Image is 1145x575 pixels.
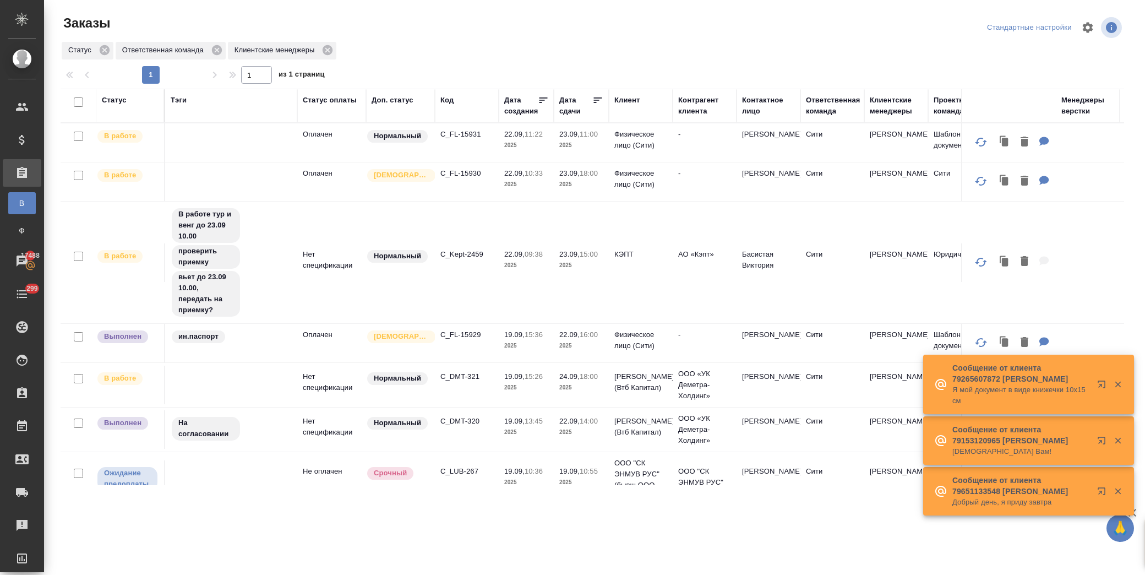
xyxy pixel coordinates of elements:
[1015,131,1034,154] button: Удалить
[68,45,95,56] p: Статус
[580,250,598,258] p: 15:00
[1015,332,1034,354] button: Удалить
[580,330,598,339] p: 16:00
[525,417,543,425] p: 13:45
[737,324,800,362] td: [PERSON_NAME]
[297,410,366,449] td: Нет спецификации
[297,243,366,282] td: Нет спецификации
[1106,379,1129,389] button: Закрыть
[678,368,731,402] p: ООО «УК Деметра-Холдинг»
[864,324,928,362] td: [PERSON_NAME]
[171,95,187,106] div: Тэги
[968,168,994,194] button: Обновить
[678,129,731,140] p: -
[559,417,580,425] p: 22.09,
[303,95,357,106] div: Статус оплаты
[104,373,136,384] p: В работе
[104,131,136,142] p: В работе
[366,129,429,144] div: Статус по умолчанию для стандартных заказов
[952,362,1090,384] p: Сообщение от клиента 79265607872 [PERSON_NAME]
[440,416,493,427] p: C_DMT-320
[525,330,543,339] p: 15:36
[1091,373,1117,400] button: Открыть в новой вкладке
[104,251,136,262] p: В работе
[104,417,141,428] p: Выполнен
[952,497,1090,508] p: Добрый день, я приду завтра
[504,260,548,271] p: 2025
[504,340,548,351] p: 2025
[580,417,598,425] p: 14:00
[952,475,1090,497] p: Сообщение от клиента 79651133548 [PERSON_NAME]
[952,384,1090,406] p: Я мой документ в виде книжечки 10х15 см
[559,140,603,151] p: 2025
[504,372,525,381] p: 19.09,
[8,220,36,242] a: Ф
[737,243,800,282] td: Басистая Виктория
[800,460,864,499] td: Сити
[14,225,30,236] span: Ф
[580,169,598,177] p: 18:00
[614,95,640,106] div: Клиент
[806,95,860,117] div: Ответственная команда
[504,130,525,138] p: 22.09,
[62,42,113,59] div: Статус
[374,373,421,384] p: Нормальный
[178,272,233,316] p: вьет до 23.09 10.00, передать на приемку?
[504,382,548,393] p: 2025
[968,329,994,356] button: Обновить
[614,371,667,393] p: [PERSON_NAME] (Втб Капитал)
[559,382,603,393] p: 2025
[800,162,864,201] td: Сити
[228,42,337,59] div: Клиентские менеджеры
[614,129,667,151] p: Физическое лицо (Сити)
[678,95,731,117] div: Контрагент клиента
[737,162,800,201] td: [PERSON_NAME]
[440,249,493,260] p: C_Kept-2459
[96,371,159,386] div: Выставляет ПМ после принятия заказа от КМа
[800,366,864,404] td: Сити
[559,179,603,190] p: 2025
[3,280,41,308] a: 299
[20,283,45,294] span: 299
[178,331,219,342] p: ин.паспорт
[297,460,366,499] td: Не оплачен
[737,410,800,449] td: [PERSON_NAME]
[559,427,603,438] p: 2025
[116,42,226,59] div: Ответственная команда
[297,162,366,201] td: Оплачен
[742,95,795,117] div: Контактное лицо
[297,123,366,162] td: Оплачен
[504,250,525,258] p: 22.09,
[366,329,429,344] div: Выставляется автоматически для первых 3 заказов нового контактного лица. Особое внимание
[614,168,667,190] p: Физическое лицо (Сити)
[297,366,366,404] td: Нет спецификации
[952,424,1090,446] p: Сообщение от клиента 79153120965 [PERSON_NAME]
[96,129,159,144] div: Выставляет ПМ после принятия заказа от КМа
[994,170,1015,193] button: Клонировать
[525,130,543,138] p: 11:22
[440,329,493,340] p: C_FL-15929
[374,251,421,262] p: Нормальный
[1091,480,1117,507] button: Открыть в новой вкладке
[178,209,233,242] p: В работе тур и венг до 23.09 10.00
[559,260,603,271] p: 2025
[614,249,667,260] p: КЭПТ
[864,410,928,449] td: [PERSON_NAME]
[559,130,580,138] p: 23.09,
[870,95,923,117] div: Клиентские менеджеры
[525,169,543,177] p: 10:33
[580,372,598,381] p: 18:00
[366,371,429,386] div: Статус по умолчанию для стандартных заказов
[235,45,319,56] p: Клиентские менеджеры
[678,413,731,446] p: ООО «УК Деметра-Холдинг»
[525,250,543,258] p: 09:38
[994,251,1015,273] button: Клонировать
[525,467,543,475] p: 10:36
[504,330,525,339] p: 19.09,
[864,366,928,404] td: [PERSON_NAME]
[864,162,928,201] td: [PERSON_NAME]
[504,140,548,151] p: 2025
[580,130,598,138] p: 11:00
[104,468,151,490] p: Ожидание предоплаты
[178,246,233,268] p: проверить приемку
